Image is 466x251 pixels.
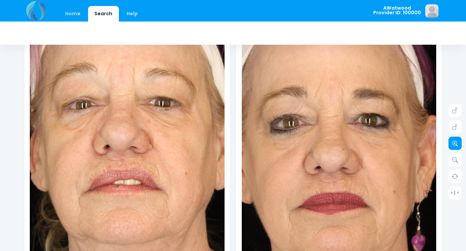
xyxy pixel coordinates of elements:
a: Search [88,6,119,22]
img: image [425,4,439,18]
a: Home [59,6,87,22]
a: Help [120,6,144,22]
span: AWatwood Provider ID: 100000 [373,6,421,15]
a: > | < [448,186,462,199]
